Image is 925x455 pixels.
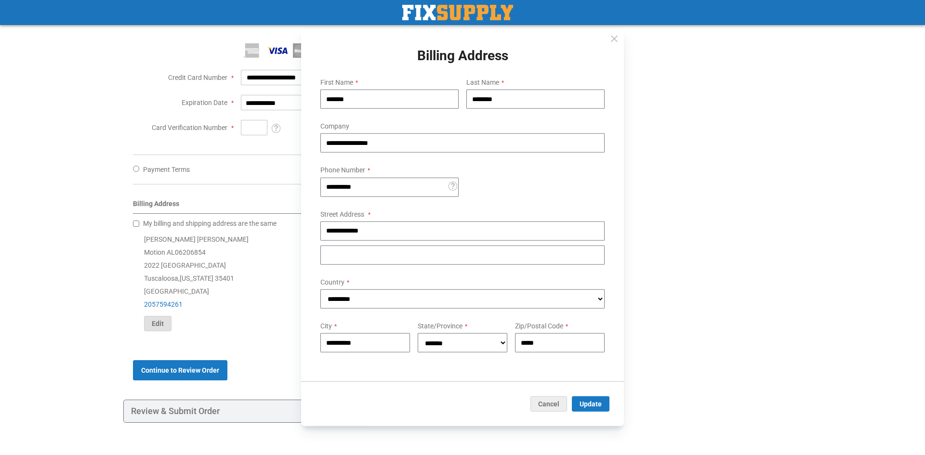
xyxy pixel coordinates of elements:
a: store logo [402,5,513,20]
div: Review & Submit Order [123,400,561,423]
span: Update [580,400,602,408]
img: MasterCard [293,43,315,58]
span: Phone Number [320,166,365,174]
span: City [320,322,332,330]
span: State/Province [418,322,462,330]
span: Payment Terms [143,166,190,173]
span: Cancel [538,400,559,408]
span: [US_STATE] [180,274,213,282]
span: Street Address [320,210,364,218]
span: Country [320,278,344,286]
span: Card Verification Number [152,124,227,131]
img: American Express [241,43,263,58]
span: Expiration Date [182,99,227,106]
span: Credit Card Number [168,74,227,81]
span: Last Name [466,78,499,86]
div: Billing Address [133,199,552,214]
a: 2057594261 [144,300,183,308]
button: Edit [144,316,172,331]
span: Company [320,122,349,130]
span: Edit [152,320,164,327]
button: Update [572,396,609,412]
span: First Name [320,78,353,86]
img: Fix Industrial Supply [402,5,513,20]
button: Cancel [530,396,567,412]
img: Visa [267,43,289,58]
button: Continue to Review Order [133,360,227,380]
span: Zip/Postal Code [515,322,563,330]
span: Continue to Review Order [141,366,219,374]
div: [PERSON_NAME] [PERSON_NAME] Motion AL06206854 2022 [GEOGRAPHIC_DATA] Tuscaloosa , 35401 [GEOGRAPH... [133,233,552,331]
span: My billing and shipping address are the same [143,220,277,227]
h1: Billing Address [313,48,612,63]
